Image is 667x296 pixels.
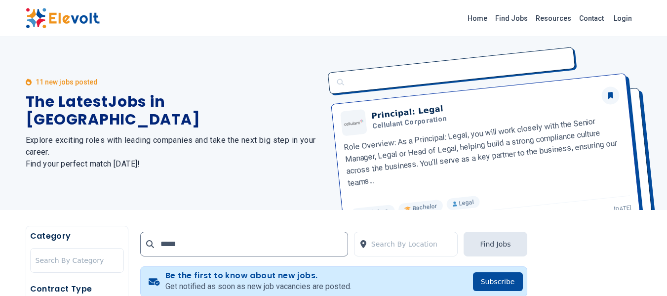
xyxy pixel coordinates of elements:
[30,230,124,242] h5: Category
[26,93,322,128] h1: The Latest Jobs in [GEOGRAPHIC_DATA]
[165,271,352,281] h4: Be the first to know about new jobs.
[608,8,638,28] a: Login
[464,232,527,256] button: Find Jobs
[575,10,608,26] a: Contact
[165,281,352,293] p: Get notified as soon as new job vacancies are posted.
[26,8,100,29] img: Elevolt
[26,134,322,170] h2: Explore exciting roles with leading companies and take the next big step in your career. Find you...
[30,283,124,295] h5: Contract Type
[491,10,532,26] a: Find Jobs
[473,272,523,291] button: Subscribe
[464,10,491,26] a: Home
[36,77,98,87] p: 11 new jobs posted
[532,10,575,26] a: Resources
